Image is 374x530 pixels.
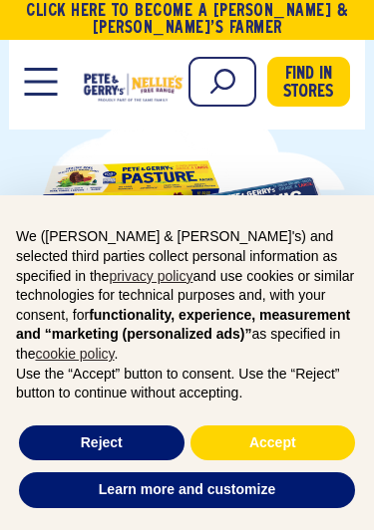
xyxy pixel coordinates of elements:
p: We ([PERSON_NAME] & [PERSON_NAME]'s) and selected third parties collect personal information as s... [16,227,358,364]
input: Search [188,57,256,107]
span: Find in Stores [283,66,333,102]
a: cookie policy [35,346,114,362]
button: Accept [190,425,356,461]
button: Reject [19,425,185,461]
strong: functionality, experience, measurement and “marketing (personalized ads)” [16,307,350,343]
a: privacy policy [109,268,192,284]
button: Learn more and customize [19,472,355,508]
a: Find in Stores [267,57,350,107]
button: Open Mobile Menu Modal Dialog [24,68,57,96]
p: Use the “Accept” button to consent. Use the “Reject” button to continue without accepting. [16,365,358,403]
